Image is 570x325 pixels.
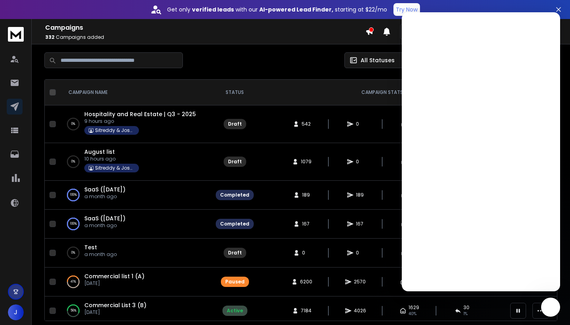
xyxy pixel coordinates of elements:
p: 0 % [71,249,75,257]
span: 167 [302,221,310,227]
a: Commercial list 1 (A) [84,272,144,280]
span: 1079 [301,159,312,165]
td: 0%Testa month ago [59,239,211,268]
p: Campaigns added [45,34,365,40]
span: 189 [356,192,364,198]
p: 56 % [70,307,76,315]
span: 189 [302,192,310,198]
img: logo [8,27,24,42]
span: 0 [356,121,364,127]
span: 30 [464,304,469,311]
p: Sitreddy & Joshit Workspace [95,127,135,134]
iframe: Intercom live chat [541,298,560,317]
span: 0 [356,250,364,256]
div: Draft [228,121,242,127]
p: 100 % [70,191,77,199]
p: 0 % [71,158,75,166]
span: 40 % [408,311,416,317]
span: 167 [356,221,364,227]
strong: AI-powered Lead Finder, [259,6,333,13]
span: 1 % [464,311,467,317]
div: Completed [220,192,249,198]
span: 0 [302,250,310,256]
button: J [8,304,24,320]
span: 1629 [408,304,419,311]
button: Try Now [393,3,420,16]
a: SaaS ([DATE]) [84,185,125,193]
p: a month ago [84,193,125,200]
div: Completed [220,221,249,227]
strong: verified leads [192,6,234,13]
iframe: Intercom live chat [402,12,560,291]
a: SaaS ([DATE]) [84,214,125,222]
a: Commercial List 3 (B) [84,301,146,309]
div: Paused [225,279,245,285]
span: 2570 [354,279,366,285]
th: CAMPAIGN STATS [258,80,505,105]
p: 100 % [70,220,77,228]
td: 100%SaaS ([DATE])a month ago [59,210,211,239]
span: 6200 [300,279,312,285]
td: 0%Hospitality and Real Estate | Q3 - 20259 hours agoSitreddy & Joshit Workspace [59,105,211,143]
p: 0 % [71,120,75,128]
p: All Statuses [361,56,395,64]
p: [DATE] [84,280,144,287]
td: 0%August list10 hours agoSitreddy & Joshit Workspace [59,143,211,181]
a: Test [84,243,97,251]
div: Draft [228,250,242,256]
div: Draft [228,159,242,165]
p: [DATE] [84,309,146,315]
span: 0 [356,159,364,165]
span: 7184 [301,308,312,314]
a: Hospitality and Real Estate | Q3 - 2025 [84,110,196,118]
h1: Campaigns [45,23,365,32]
div: Active [227,308,243,314]
th: STATUS [211,80,258,105]
p: Sitreddy & Joshit Workspace [95,165,135,171]
span: 4026 [354,308,366,314]
span: 542 [302,121,311,127]
p: Get only with our starting at $22/mo [167,6,387,13]
p: a month ago [84,251,117,258]
p: 41 % [70,278,76,286]
span: 332 [45,34,55,40]
a: August list [84,148,115,156]
p: a month ago [84,222,125,229]
p: 9 hours ago [84,118,196,124]
td: 41%Commercial list 1 (A)[DATE] [59,268,211,296]
td: 100%SaaS ([DATE])a month ago [59,181,211,210]
p: Try Now [396,6,418,13]
p: 10 hours ago [84,156,139,162]
th: CAMPAIGN NAME [59,80,211,105]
